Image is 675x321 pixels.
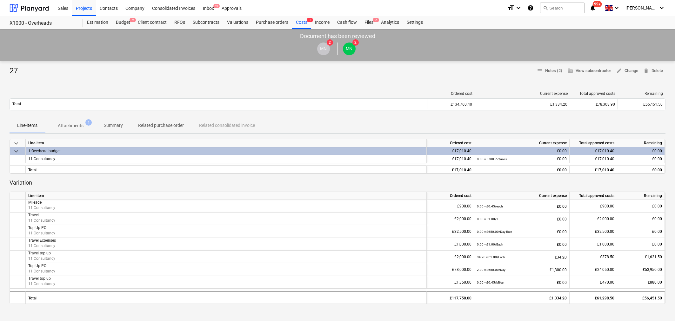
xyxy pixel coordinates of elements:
[567,68,573,74] span: business
[17,122,37,129] p: Line-items
[570,192,617,200] div: Total approved costs
[292,16,311,29] div: Costs
[572,238,614,251] div: £1,000.00
[477,251,567,264] div: £34.20
[429,200,471,213] div: £900.00
[643,291,675,321] div: Chat Widget
[620,213,662,225] div: £0.00
[572,225,614,238] div: £32,500.00
[373,18,379,22] span: 2
[540,3,585,13] button: Search
[130,18,136,22] span: 9
[28,256,55,261] span: 11 Consultancy
[429,238,471,251] div: £1,000.00
[170,16,189,29] a: RFQs
[320,46,327,51] span: MN
[620,225,662,238] div: £0.00
[300,32,375,40] p: Document has been reviewed
[477,200,567,213] div: £0.00
[112,16,134,29] div: Budget
[28,200,424,205] p: Mileage
[28,238,424,243] p: Travel Expenses
[12,102,21,107] p: Total
[327,39,333,46] span: 2
[658,4,665,12] i: keyboard_arrow_down
[28,251,424,256] p: Travel top up
[620,200,662,213] div: £0.00
[474,139,570,147] div: Current expense
[361,16,377,29] div: Files
[429,251,471,263] div: £2,000.00
[617,192,665,200] div: Remaining
[565,66,614,76] button: View subcontractor
[477,205,503,208] small: 0.00 × £0.45 / each
[311,16,333,29] a: Income
[515,4,522,12] i: keyboard_arrow_down
[477,263,567,276] div: £1,300.00
[252,16,292,29] div: Purchase orders
[477,238,567,251] div: £0.00
[28,244,55,248] span: 11 Consultancy
[477,255,505,259] small: 34.20 × £1.00 / Each
[427,139,474,147] div: Ordered cost
[625,5,657,10] span: [PERSON_NAME]
[477,225,567,238] div: £0.00
[26,291,427,304] div: Total
[620,276,662,289] div: £880.00
[620,155,662,163] div: £0.00
[477,230,512,233] small: 0.00 × £650.00 / Day Rate
[377,16,403,29] a: Analytics
[620,251,662,263] div: £1,621.50
[223,16,252,29] a: Valuations
[572,263,614,276] div: £24,050.00
[28,282,55,286] span: 11 Consultancy
[28,225,424,231] p: Top Up PO
[477,157,507,161] small: 0.00 × £708.77 / units
[28,263,424,269] p: Top Up PO
[429,166,471,174] div: £17,010.40
[572,200,614,213] div: £900.00
[477,268,505,272] small: 2.00 × £650.00 / Day
[572,213,614,225] div: £2,000.00
[620,292,662,305] div: £56,451.50
[403,16,427,29] a: Settings
[620,147,662,155] div: £0.00
[478,102,567,107] div: £1,334.20
[534,66,565,76] button: Notes (2)
[361,16,377,29] a: Files2
[429,213,471,225] div: £2,000.00
[429,263,471,276] div: £78,000.00
[478,91,568,96] div: Current expense
[427,192,474,200] div: Ordered cost
[572,166,614,174] div: £17,010.40
[333,16,361,29] a: Cash flow
[593,1,602,7] span: 99+
[85,119,92,126] span: 1
[620,166,662,174] div: £0.00
[10,20,76,27] div: X1000 - Overheads
[429,225,471,238] div: £32,500.00
[307,18,313,22] span: 1
[477,281,504,284] small: 0.00 × £0.45 / Miles
[28,213,424,218] p: Travel
[292,16,311,29] a: Costs1
[527,4,534,12] i: Knowledge base
[477,213,567,226] div: £0.00
[213,4,220,8] span: 9+
[572,147,614,155] div: £17,010.40
[12,147,20,155] span: keyboard_arrow_down
[643,67,663,75] span: Delete
[430,91,472,96] div: Ordered cost
[26,139,427,147] div: Line-item
[12,140,20,147] span: keyboard_arrow_down
[317,43,330,55] div: Maritz Naude
[134,16,170,29] div: Client contract
[620,102,663,107] div: £56,451.50
[477,166,567,174] div: £0.00
[543,5,548,10] span: search
[477,292,567,305] div: £1,334.20
[28,276,424,281] p: Travel top up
